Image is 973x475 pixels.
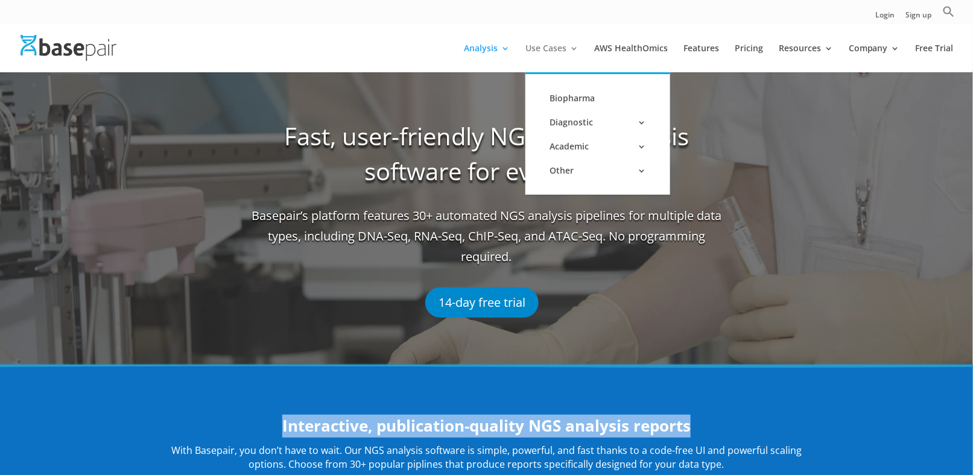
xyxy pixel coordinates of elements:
a: Login [876,11,895,24]
a: 14-day free trial [425,288,539,318]
a: Academic [537,134,658,159]
a: Sign up [906,11,932,24]
a: Features [683,44,719,72]
h1: Fast, user-friendly NGS data analysis software for everyone [252,119,722,206]
a: Resources [779,44,833,72]
span: Basepair’s platform features 30+ automated NGS analysis pipelines for multiple data types, includ... [252,206,722,275]
a: Use Cases [525,44,578,72]
a: Free Trial [916,44,954,72]
p: With Basepair, you don’t have to wait. Our NGS analysis software is simple, powerful, and fast th... [161,444,813,473]
strong: Interactive, publication-quality NGS analysis reports [282,415,691,436]
img: Basepair [21,35,116,61]
svg: Search [943,5,955,17]
a: Diagnostic [537,110,658,134]
a: Pricing [735,44,763,72]
a: Analysis [464,44,510,72]
a: Biopharma [537,86,658,110]
iframe: Drift Widget Chat Controller [913,415,959,461]
a: AWS HealthOmics [594,44,668,72]
a: Search Icon Link [943,5,955,24]
a: Company [849,44,900,72]
a: Other [537,159,658,183]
